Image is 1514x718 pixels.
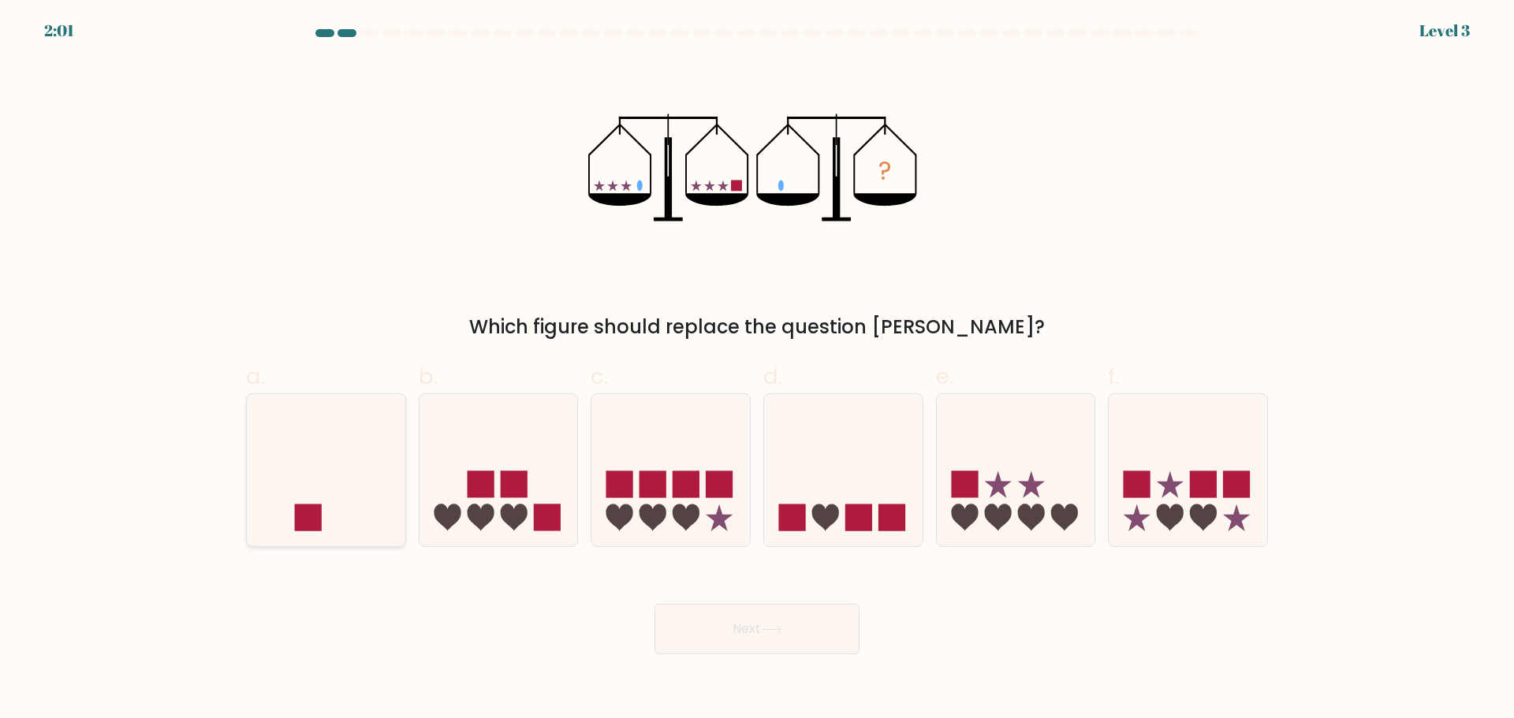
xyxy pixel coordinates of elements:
[936,361,953,392] span: e.
[763,361,782,392] span: d.
[44,19,74,43] div: 2:01
[1108,361,1119,392] span: f.
[419,361,438,392] span: b.
[1419,19,1470,43] div: Level 3
[654,604,860,654] button: Next
[591,361,608,392] span: c.
[246,361,265,392] span: a.
[879,154,893,189] tspan: ?
[255,313,1259,341] div: Which figure should replace the question [PERSON_NAME]?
